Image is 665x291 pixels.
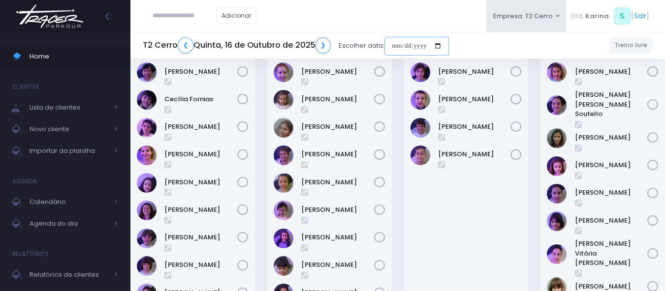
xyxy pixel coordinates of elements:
[614,7,631,25] span: S
[217,7,257,24] a: Adicionar
[609,37,653,54] a: Treino livre
[164,177,237,187] a: [PERSON_NAME]
[547,184,567,204] img: Luzia Rolfini Fernandes
[137,118,157,138] img: Clara Guimaraes Kron
[274,173,293,193] img: Isabel Silveira Chulam
[547,95,567,115] img: Ana Helena Soutello
[30,145,108,157] span: Importar da planilha
[411,145,430,165] img: Rafael Reis
[411,118,430,138] img: Otto Guimarães Krön
[143,34,449,57] div: Escolher data:
[570,11,584,21] span: Olá,
[438,67,511,77] a: [PERSON_NAME]
[164,205,237,215] a: [PERSON_NAME]
[274,90,293,110] img: Catarina Andrade
[301,205,374,215] a: [PERSON_NAME]
[274,62,293,82] img: Antonieta Bonna Gobo N Silva
[164,122,237,132] a: [PERSON_NAME]
[575,90,648,119] a: [PERSON_NAME] [PERSON_NAME] Soutello
[137,90,157,110] img: Cecília Fornias Gomes
[178,37,193,54] a: ❮
[30,196,108,208] span: Calendário
[274,201,293,220] img: Julia Merlino Donadell
[301,122,374,132] a: [PERSON_NAME]
[575,67,648,77] a: [PERSON_NAME]
[137,173,157,193] img: Isabela de Brito Moffa
[547,244,567,264] img: Maria Vitória Silva Moura
[301,177,374,187] a: [PERSON_NAME]
[575,160,648,170] a: [PERSON_NAME]
[30,101,108,114] span: Lista de clientes
[137,256,157,276] img: Mariana Abramo
[585,11,609,21] span: Karina
[438,149,511,159] a: [PERSON_NAME]
[30,123,108,136] span: Novo cliente
[634,11,646,21] a: Sair
[575,188,648,198] a: [PERSON_NAME]
[301,260,374,270] a: [PERSON_NAME]
[30,50,118,63] span: Home
[575,216,648,226] a: [PERSON_NAME]
[438,122,511,132] a: [PERSON_NAME]
[12,77,39,97] h4: Clientes
[137,229,157,248] img: Maria Clara Frateschi
[567,5,653,27] div: [ ]
[547,62,567,82] img: Alice Oliveira Castro
[301,94,374,104] a: [PERSON_NAME]
[301,67,374,77] a: [PERSON_NAME]
[547,156,567,176] img: Luisa Tomchinsky Montezano
[575,133,648,143] a: [PERSON_NAME]
[438,94,511,104] a: [PERSON_NAME]
[547,211,567,231] img: Malu Bernardes
[274,256,293,276] img: Maria Ribeiro Martins
[301,149,374,159] a: [PERSON_NAME]
[575,239,648,268] a: [PERSON_NAME] Vitória [PERSON_NAME]
[143,37,331,54] h5: T2 Cerro Quinta, 16 de Outubro de 2025
[137,201,157,220] img: Luisa Monteiro Ramenzoni
[12,244,49,264] h4: Relatórios
[12,172,37,191] h4: Agenda
[274,229,293,248] img: Manuela Santos
[137,145,157,165] img: Gabriela Libardi Galesi Bernardo
[164,94,237,104] a: Cecília Fornias
[164,67,237,77] a: [PERSON_NAME]
[137,62,157,82] img: Beatriz Kikuchi
[164,260,237,270] a: [PERSON_NAME]
[274,145,293,165] img: Isabel Amado
[164,233,237,242] a: [PERSON_NAME]
[30,217,108,230] span: Agenda do dia
[30,268,108,281] span: Relatórios de clientes
[301,233,374,242] a: [PERSON_NAME]
[411,90,430,110] img: Guilherme Soares Naressi
[164,149,237,159] a: [PERSON_NAME]
[274,118,293,138] img: Heloísa Amado
[316,37,331,54] a: ❯
[547,128,567,148] img: Julia de Campos Munhoz
[411,62,430,82] img: Dante Passos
